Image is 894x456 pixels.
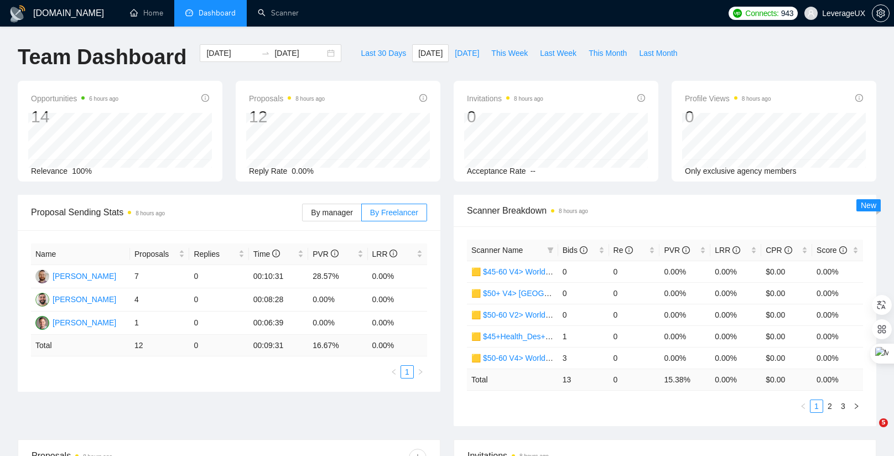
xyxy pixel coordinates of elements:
[558,369,609,390] td: 13
[72,167,92,175] span: 100%
[761,304,812,325] td: $0.00
[824,400,836,412] a: 2
[206,47,257,59] input: Start date
[812,347,863,369] td: 0.00%
[471,246,523,255] span: Scanner Name
[455,47,479,59] span: [DATE]
[249,92,325,105] span: Proposals
[130,335,189,356] td: 12
[189,288,248,312] td: 0
[401,365,414,379] li: 1
[130,288,189,312] td: 4
[201,94,209,102] span: info-circle
[872,9,890,18] a: setting
[534,44,583,62] button: Last Week
[761,261,812,282] td: $0.00
[558,325,609,347] td: 1
[558,261,609,282] td: 0
[715,246,740,255] span: LRR
[609,261,660,282] td: 0
[823,400,836,413] li: 2
[261,49,270,58] span: to
[295,96,325,102] time: 8 hours ago
[514,96,543,102] time: 8 hours ago
[531,167,536,175] span: --
[710,304,761,325] td: 0.00%
[766,246,792,255] span: CPR
[710,369,761,390] td: 0.00 %
[471,310,698,319] a: 🟨 $50-60 V2> World_Design Only_Roman-Web Design_General
[558,282,609,304] td: 0
[419,94,427,102] span: info-circle
[249,335,308,356] td: 00:09:31
[659,304,710,325] td: 0.00%
[189,312,248,335] td: 0
[659,347,710,369] td: 0.00%
[253,250,280,258] span: Time
[659,282,710,304] td: 0.00%
[35,270,49,283] img: AK
[414,365,427,379] li: Next Page
[31,335,130,356] td: Total
[540,47,576,59] span: Last Week
[414,365,427,379] button: right
[797,400,810,413] li: Previous Page
[812,325,863,347] td: 0.00%
[761,282,812,304] td: $0.00
[710,261,761,282] td: 0.00%
[471,267,689,276] a: 🟨 $45-60 V4> World_Design+Dev_Antony-Front-End_General
[812,282,863,304] td: 0.00%
[837,400,849,412] a: 3
[761,325,812,347] td: $0.00
[331,250,339,257] span: info-circle
[810,400,823,413] li: 1
[249,265,308,288] td: 00:10:31
[261,49,270,58] span: swap-right
[35,318,116,327] a: TV[PERSON_NAME]
[664,246,690,255] span: PVR
[839,246,847,254] span: info-circle
[199,8,236,18] span: Dashboard
[130,265,189,288] td: 7
[9,5,27,23] img: logo
[249,312,308,335] td: 00:06:39
[401,366,413,378] a: 1
[249,106,325,127] div: 12
[308,265,367,288] td: 28.57%
[609,282,660,304] td: 0
[685,106,771,127] div: 0
[812,369,863,390] td: 0.00 %
[31,167,67,175] span: Relevance
[745,7,778,19] span: Connects:
[781,7,793,19] span: 943
[130,312,189,335] td: 1
[449,44,485,62] button: [DATE]
[272,250,280,257] span: info-circle
[418,47,443,59] span: [DATE]
[292,167,314,175] span: 0.00%
[761,347,812,369] td: $0.00
[685,167,797,175] span: Only exclusive agency members
[368,312,427,335] td: 0.00%
[639,47,677,59] span: Last Month
[850,400,863,413] button: right
[710,347,761,369] td: 0.00%
[580,246,588,254] span: info-circle
[659,325,710,347] td: 0.00%
[130,243,189,265] th: Proposals
[412,44,449,62] button: [DATE]
[800,403,807,410] span: left
[633,44,683,62] button: Last Month
[18,44,186,70] h1: Team Dashboard
[467,106,543,127] div: 0
[797,400,810,413] button: left
[387,365,401,379] li: Previous Page
[189,335,248,356] td: 0
[391,369,397,375] span: left
[308,312,367,335] td: 0.00%
[547,247,554,253] span: filter
[471,289,778,298] a: 🟨 $50+ V4> [GEOGRAPHIC_DATA]+[GEOGRAPHIC_DATA] Only_Tony-UX/UI_General
[853,403,860,410] span: right
[35,294,116,303] a: RL[PERSON_NAME]
[625,246,633,254] span: info-circle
